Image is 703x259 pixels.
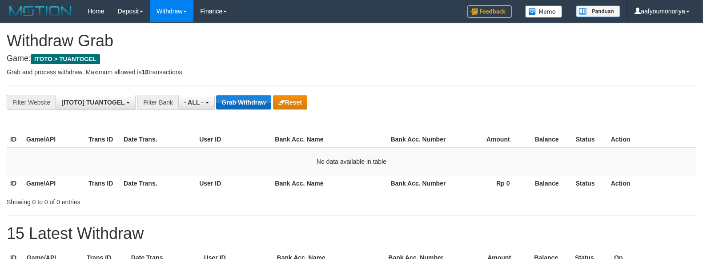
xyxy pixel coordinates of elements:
th: Date Trans. [120,131,196,148]
img: Feedback.jpg [467,5,512,18]
div: Filter Website [7,95,56,110]
th: Status [572,175,607,191]
th: User ID [196,131,271,148]
th: User ID [196,175,271,191]
p: Grab and process withdraw. Maximum allowed is transactions. [7,68,696,77]
td: No data available in table [7,148,696,175]
th: Status [572,131,607,148]
span: [ITOTO] TUANTOGEL [61,99,125,106]
button: Grab Withdraw [216,95,271,109]
th: ID [7,131,23,148]
strong: 10 [141,69,149,76]
img: MOTION_logo.png [7,4,74,18]
th: Game/API [23,131,85,148]
th: Amount [450,131,523,148]
button: - ALL - [178,95,214,110]
th: Bank Acc. Name [271,131,387,148]
button: [ITOTO] TUANTOGEL [56,95,136,110]
th: Bank Acc. Name [271,175,387,191]
button: Reset [273,95,307,109]
span: - ALL - [184,99,204,106]
img: panduan.png [576,5,620,17]
th: Trans ID [85,131,120,148]
th: Trans ID [85,175,120,191]
th: Game/API [23,175,85,191]
h1: 15 Latest Withdraw [7,225,696,243]
th: Action [607,131,696,148]
th: ID [7,175,23,191]
th: Balance [523,175,572,191]
th: Rp 0 [450,175,523,191]
th: Action [607,175,696,191]
span: ITOTO > TUANTOGEL [31,54,100,64]
img: Button%20Memo.svg [525,5,562,18]
th: Balance [523,131,572,148]
h1: Withdraw Grab [7,32,696,50]
th: Bank Acc. Number [387,175,450,191]
h4: Game: [7,54,696,63]
div: Showing 0 to 0 of 0 entries [7,194,286,206]
th: Date Trans. [120,175,196,191]
th: Bank Acc. Number [387,131,450,148]
div: Filter Bank [137,95,178,110]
